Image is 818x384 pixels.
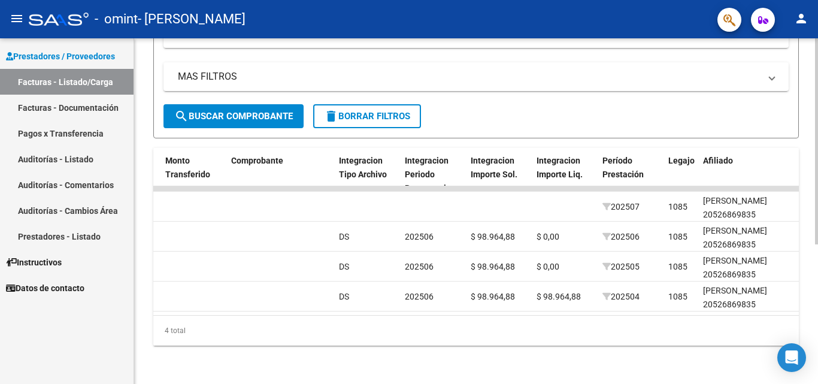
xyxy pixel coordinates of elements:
[178,70,760,83] mat-panel-title: MAS FILTROS
[6,50,115,63] span: Prestadores / Proveedores
[703,156,733,165] span: Afiliado
[10,11,24,26] mat-icon: menu
[138,6,246,32] span: - [PERSON_NAME]
[163,62,789,91] mat-expansion-panel-header: MAS FILTROS
[226,148,334,201] datatable-header-cell: Comprobante
[165,156,210,179] span: Monto Transferido
[471,292,515,301] span: $ 98.964,88
[602,232,640,241] span: 202506
[405,232,434,241] span: 202506
[313,104,421,128] button: Borrar Filtros
[6,256,62,269] span: Instructivos
[664,148,698,201] datatable-header-cell: Legajo
[6,282,84,295] span: Datos de contacto
[598,148,664,201] datatable-header-cell: Período Prestación
[339,292,349,301] span: DS
[405,292,434,301] span: 202506
[405,262,434,271] span: 202506
[339,262,349,271] span: DS
[532,148,598,201] datatable-header-cell: Integracion Importe Liq.
[471,156,517,179] span: Integracion Importe Sol.
[163,104,304,128] button: Buscar Comprobante
[537,156,583,179] span: Integracion Importe Liq.
[668,200,687,214] div: 1085
[602,202,640,211] span: 202507
[537,262,559,271] span: $ 0,00
[703,224,789,252] div: [PERSON_NAME] 20526869835
[668,260,687,274] div: 1085
[153,316,799,346] div: 4 total
[668,290,687,304] div: 1085
[324,109,338,123] mat-icon: delete
[602,156,644,179] span: Período Prestación
[794,11,808,26] mat-icon: person
[95,6,138,32] span: - omint
[160,148,226,201] datatable-header-cell: Monto Transferido
[174,111,293,122] span: Buscar Comprobante
[537,232,559,241] span: $ 0,00
[777,343,806,372] div: Open Intercom Messenger
[703,194,789,222] div: [PERSON_NAME] 20526869835
[537,292,581,301] span: $ 98.964,88
[231,156,283,165] span: Comprobante
[703,284,789,312] div: [PERSON_NAME] 20526869835
[703,254,789,282] div: [PERSON_NAME] 20526869835
[602,262,640,271] span: 202505
[668,230,687,244] div: 1085
[668,156,695,165] span: Legajo
[602,292,640,301] span: 202504
[405,156,456,193] span: Integracion Periodo Presentacion
[698,148,794,201] datatable-header-cell: Afiliado
[339,232,349,241] span: DS
[471,262,515,271] span: $ 98.964,88
[400,148,466,201] datatable-header-cell: Integracion Periodo Presentacion
[339,156,387,179] span: Integracion Tipo Archivo
[334,148,400,201] datatable-header-cell: Integracion Tipo Archivo
[324,111,410,122] span: Borrar Filtros
[174,109,189,123] mat-icon: search
[471,232,515,241] span: $ 98.964,88
[466,148,532,201] datatable-header-cell: Integracion Importe Sol.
